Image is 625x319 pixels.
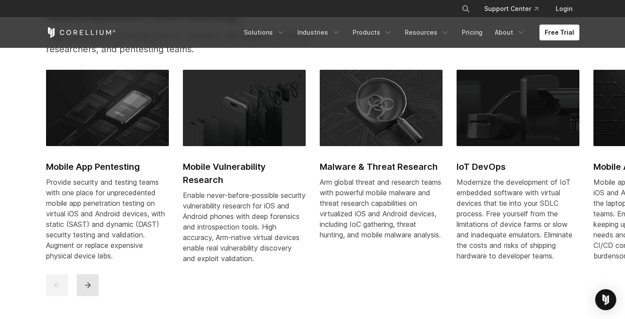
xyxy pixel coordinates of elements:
[320,70,443,251] a: Malware & Threat Research Malware & Threat Research Arm global threat and research teams with pow...
[320,177,443,240] div: Arm global threat and research teams with powerful mobile malware and threat research capabilitie...
[183,70,306,146] img: Mobile Vulnerability Research
[457,160,579,173] h2: IoT DevOps
[77,274,99,296] button: next
[347,25,398,40] a: Products
[239,25,579,40] div: Navigation Menu
[457,177,579,261] div: Modernize the development of IoT embedded software with virtual devices that tie into your SDLC p...
[239,25,290,40] a: Solutions
[292,25,346,40] a: Industries
[46,274,68,296] button: previous
[549,1,579,17] a: Login
[489,25,531,40] a: About
[457,70,579,146] img: IoT DevOps
[539,25,579,40] a: Free Trial
[46,70,169,146] img: Mobile App Pentesting
[457,25,488,40] a: Pricing
[451,1,579,17] div: Navigation Menu
[595,289,616,310] div: Open Intercom Messenger
[183,190,306,264] div: Enable never-before-possible security vulnerability research for iOS and Android phones with deep...
[320,70,443,146] img: Malware & Threat Research
[458,1,474,17] button: Search
[457,70,579,272] a: IoT DevOps IoT DevOps Modernize the development of IoT embedded software with virtual devices tha...
[183,70,306,274] a: Mobile Vulnerability Research Mobile Vulnerability Research Enable never-before-possible security...
[46,27,116,38] a: Corellium Home
[183,160,306,186] h2: Mobile Vulnerability Research
[46,160,169,173] h2: Mobile App Pentesting
[46,177,169,261] div: Provide security and testing teams with one place for unprecedented mobile app penetration testin...
[400,25,455,40] a: Resources
[46,70,169,272] a: Mobile App Pentesting Mobile App Pentesting Provide security and testing teams with one place for...
[320,160,443,173] h2: Malware & Threat Research
[477,1,545,17] a: Support Center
